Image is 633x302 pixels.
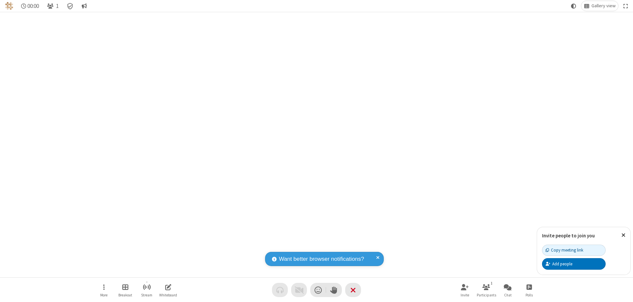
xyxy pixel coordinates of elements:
button: Change layout [581,1,618,11]
span: Gallery view [591,3,616,9]
button: Audio problem - check your Internet connection or call by phone [272,283,288,297]
span: Chat [504,293,512,297]
span: 00:00 [27,3,39,9]
span: Whiteboard [159,293,177,297]
button: Open chat [498,281,518,299]
button: Video [291,283,307,297]
div: Meeting details Encryption enabled [64,1,76,11]
div: 1 [489,280,495,286]
button: End or leave meeting [345,283,361,297]
button: Add people [542,258,606,269]
button: Conversation [79,1,89,11]
div: Copy meeting link [546,247,583,253]
span: Polls [526,293,533,297]
span: More [100,293,107,297]
span: Breakout [118,293,132,297]
span: 1 [56,3,59,9]
button: Close popover [617,227,630,243]
button: Open participant list [476,281,496,299]
label: Invite people to join you [542,232,595,239]
button: Open shared whiteboard [158,281,178,299]
button: Open participant list [44,1,61,11]
button: Copy meeting link [542,245,606,256]
button: Invite participants (⌘+Shift+I) [455,281,475,299]
button: Open menu [94,281,114,299]
button: Send a reaction [310,283,326,297]
button: Open poll [519,281,539,299]
span: Want better browser notifications? [279,255,364,263]
button: Start streaming [137,281,157,299]
img: QA Selenium DO NOT DELETE OR CHANGE [5,2,13,10]
button: Raise hand [326,283,342,297]
span: Participants [477,293,496,297]
div: Timer [18,1,42,11]
span: Invite [461,293,469,297]
button: Fullscreen [621,1,631,11]
button: Using system theme [568,1,579,11]
button: Manage Breakout Rooms [115,281,135,299]
span: Stream [141,293,152,297]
